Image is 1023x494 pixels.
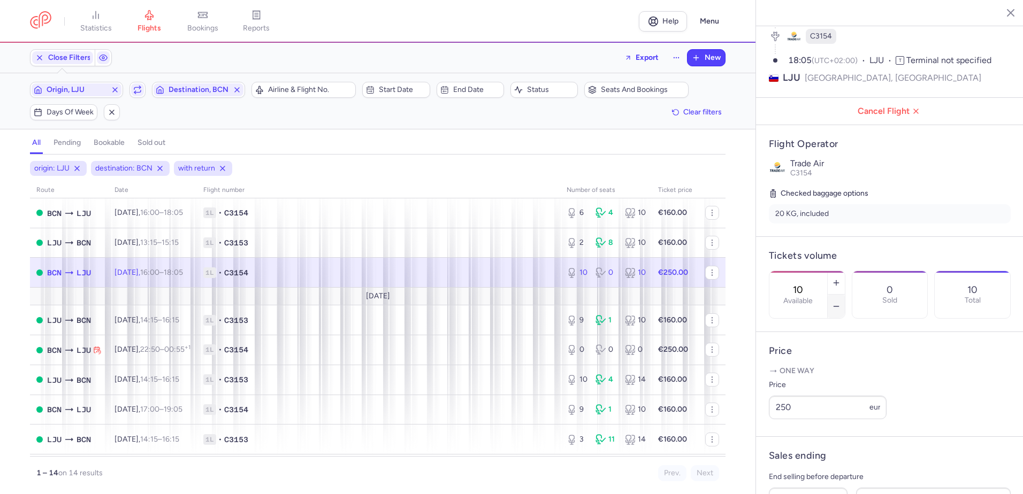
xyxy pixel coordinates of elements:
span: • [218,434,222,445]
a: Help [639,11,687,32]
time: 18:05 [788,55,812,65]
span: – [140,405,182,414]
button: Origin, LJU [30,82,123,98]
strong: €160.00 [658,208,687,217]
span: 1L [203,315,216,326]
div: 10 [625,267,645,278]
img: Trade Air logo [769,159,786,176]
a: statistics [69,10,123,33]
figure: C3 airline logo [787,29,801,44]
div: 10 [567,267,587,278]
span: – [140,238,179,247]
th: Ticket price [652,182,699,198]
time: 16:00 [140,268,159,277]
span: Export [636,53,659,61]
span: LJU [47,374,62,386]
div: 10 [625,207,645,218]
button: Clear filters [668,104,726,120]
span: Status [527,86,574,94]
span: [DATE] [366,292,390,300]
p: End selling before departure [769,470,1011,483]
div: 8 [596,237,616,248]
span: 1L [203,434,216,445]
span: [DATE], [114,238,179,247]
strong: €160.00 [658,405,687,414]
span: • [218,315,222,326]
span: [DATE], [114,268,183,277]
div: 1 [596,315,616,326]
a: bookings [176,10,230,33]
p: One way [769,366,1011,376]
span: • [218,374,222,385]
h4: sold out [138,138,165,148]
h5: Checked baggage options [769,187,1011,200]
span: BCN [47,404,62,415]
div: 0 [625,344,645,355]
time: 16:15 [162,375,179,384]
span: • [218,267,222,278]
p: Sold [882,296,897,305]
span: with return [178,163,215,174]
time: 14:15 [140,375,158,384]
span: [DATE], [114,315,179,325]
time: 22:50 [140,345,160,354]
button: Next [691,465,719,481]
span: [GEOGRAPHIC_DATA], [GEOGRAPHIC_DATA] [805,71,981,84]
button: Export [617,49,666,66]
p: Trade Air [790,159,1011,168]
span: Close Filters [48,53,91,62]
span: C3153 [224,315,248,326]
span: End date [453,86,500,94]
span: LJU [47,237,62,249]
button: Menu [693,11,726,32]
span: C3154 [790,168,812,177]
button: Destination, BCN [152,82,245,98]
span: [DATE], [114,208,183,217]
div: 10 [567,374,587,385]
span: – [140,315,179,325]
a: reports [230,10,283,33]
span: BCN [77,374,91,386]
span: LJU [869,55,896,67]
p: 0 [887,284,893,295]
span: • [218,404,222,415]
span: C3154 [224,404,248,415]
span: LJU [47,434,62,445]
div: 9 [567,315,587,326]
h4: Sales ending [769,450,826,462]
div: 14 [625,374,645,385]
div: 4 [596,207,616,218]
span: El Prat De Llobregat, Barcelona, Spain [77,237,91,249]
time: 17:00 [140,405,159,414]
span: destination: BCN [95,163,152,174]
div: 0 [567,344,587,355]
div: 0 [596,344,616,355]
span: – [140,345,190,354]
span: – [140,268,183,277]
span: Origin, LJU [47,86,106,94]
button: New [688,50,725,66]
h4: Tickets volume [769,250,1011,262]
span: LJU [77,207,91,219]
h4: bookable [94,138,125,148]
span: 1L [203,267,216,278]
time: 13:15 [140,238,157,247]
a: flights [123,10,176,33]
time: 14:15 [140,315,158,325]
span: C3154 [224,344,248,355]
span: flights [138,24,161,33]
th: number of seats [560,182,652,198]
span: C3153 [224,434,248,445]
div: 9 [567,404,587,415]
span: statistics [80,24,112,33]
span: – [140,208,183,217]
span: C3154 [224,267,248,278]
span: 1L [203,344,216,355]
button: Prev. [658,465,686,481]
div: 11 [596,434,616,445]
span: BCN [47,207,62,219]
span: BCN [47,344,62,356]
span: OPEN [36,240,43,246]
span: – [140,375,179,384]
time: 19:05 [164,405,182,414]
